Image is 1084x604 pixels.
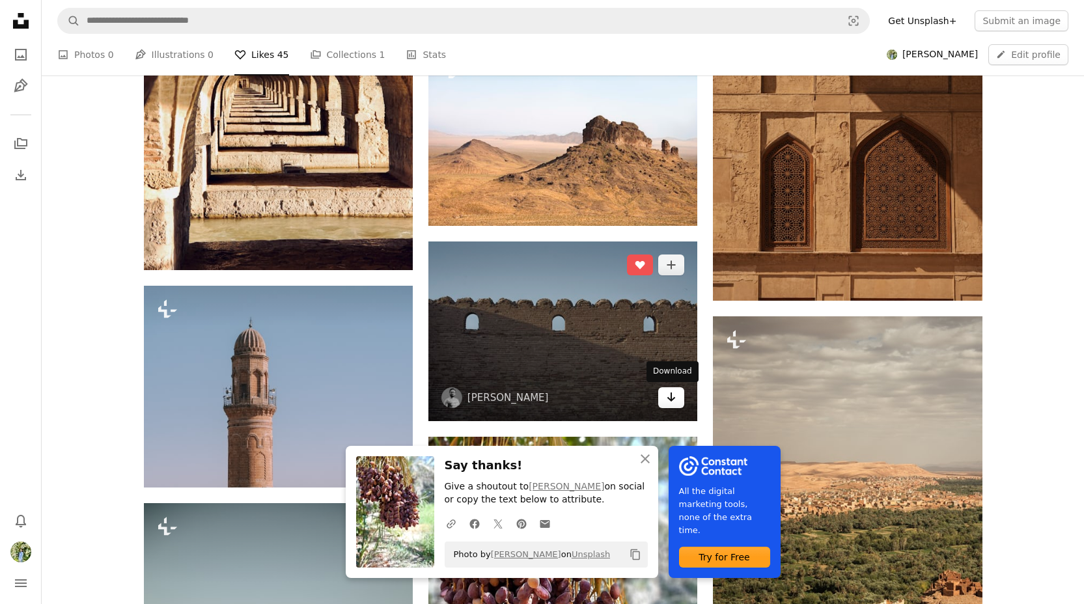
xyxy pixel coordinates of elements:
[406,34,446,75] a: Stats
[467,391,549,404] a: [PERSON_NAME]
[669,446,781,578] a: All the digital marketing tools, none of the extra time.Try for Free
[428,46,697,226] img: a herd of sheep standing on top of a dry grass covered hillside
[380,48,385,62] span: 1
[8,508,34,534] button: Notifications
[713,512,982,523] a: a village in the middle of the desert
[445,456,648,475] h3: Say thanks!
[658,387,684,408] a: Download
[679,456,747,476] img: file-1754318165549-24bf788d5b37
[533,510,557,536] a: Share over email
[572,549,610,559] a: Unsplash
[463,510,486,536] a: Share on Facebook
[8,570,34,596] button: Menu
[988,44,1068,65] a: Edit profile
[838,8,869,33] button: Visual search
[529,481,604,491] a: [PERSON_NAME]
[658,254,684,275] button: Add to Collection
[8,539,34,565] button: Profile
[8,131,34,157] a: Collections
[135,34,214,75] a: Illustrations 0
[445,480,648,506] p: Give a shoutout to on social or copy the text below to attribute.
[8,73,34,99] a: Illustrations
[8,162,34,188] a: Download History
[144,381,413,392] a: a tall tower with a clock on the top of it
[975,10,1068,31] button: Submit an image
[679,547,770,568] div: Try for Free
[902,48,978,61] span: [PERSON_NAME]
[627,254,653,275] button: Unlike
[144,286,413,487] img: a tall tower with a clock on the top of it
[428,325,697,336] a: a large brick wall with three arched windows
[510,510,533,536] a: Share on Pinterest
[880,10,964,31] a: Get Unsplash+
[713,92,982,104] a: the shadow of two windows on the side of a building
[646,361,699,382] div: Download
[10,542,31,562] img: Avatar of user Sara Shojaei
[208,48,214,62] span: 0
[486,510,510,536] a: Share on Twitter
[57,8,870,34] form: Find visuals sitewide
[887,49,897,60] img: Avatar of user Sara Shojaei
[8,42,34,68] a: Photos
[428,241,697,420] img: a large brick wall with three arched windows
[57,34,114,75] a: Photos 0
[8,8,34,36] a: Home — Unsplash
[310,34,385,75] a: Collections 1
[679,485,770,537] span: All the digital marketing tools, none of the extra time.
[428,130,697,142] a: a herd of sheep standing on top of a dry grass covered hillside
[447,544,611,565] span: Photo by on
[441,387,462,408] img: Go to Javad Esmaeili's profile
[108,48,114,62] span: 0
[58,8,80,33] button: Search Unsplash
[624,543,646,566] button: Copy to clipboard
[491,549,561,559] a: [PERSON_NAME]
